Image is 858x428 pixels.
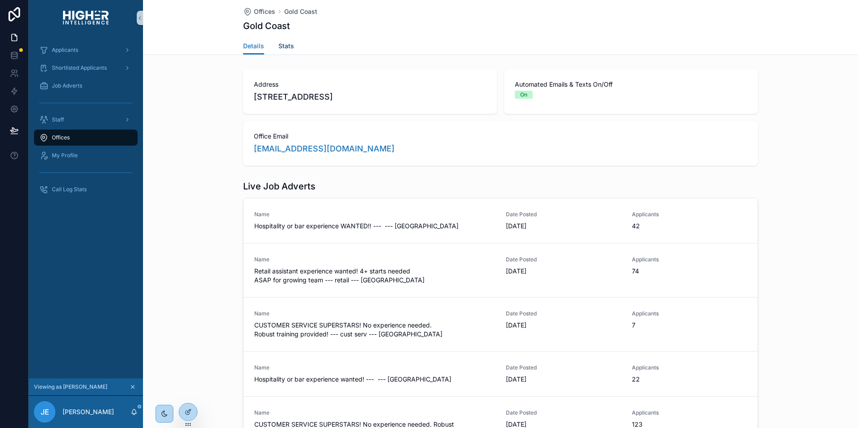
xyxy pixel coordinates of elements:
a: Shortlisted Applicants [34,60,138,76]
span: Automated Emails & Texts On/Off [515,80,747,89]
span: CUSTOMER SERVICE SUPERSTARS! No experience needed. Robust training provided! --- cust serv --- [G... [254,321,495,339]
span: Offices [254,7,275,16]
span: Applicants [632,211,747,218]
span: JE [41,407,49,417]
a: Stats [278,38,294,56]
a: Gold Coast [284,7,317,16]
a: NameRetail assistant experience wanted! 4+ starts needed ASAP for growing team --- retail --- [GE... [244,243,757,297]
span: Name [254,256,495,263]
span: Hospitality or bar experience wanted! --- --- [GEOGRAPHIC_DATA] [254,375,495,384]
span: Viewing as [PERSON_NAME] [34,383,107,390]
span: 74 [632,267,747,276]
span: 22 [632,375,747,384]
span: [DATE] [506,222,621,231]
p: [PERSON_NAME] [63,407,114,416]
a: Applicants [34,42,138,58]
span: My Profile [52,152,78,159]
span: [DATE] [506,267,621,276]
span: 7 [632,321,747,330]
span: Date Posted [506,256,621,263]
span: [DATE] [506,375,621,384]
a: Offices [243,7,275,16]
span: Applicants [632,409,747,416]
span: Office Email [254,132,747,141]
span: Date Posted [506,310,621,317]
span: Date Posted [506,364,621,371]
img: App logo [63,11,109,25]
span: Address [254,80,486,89]
a: Call Log Stats [34,181,138,197]
span: Job Adverts [52,82,82,89]
a: NameCUSTOMER SERVICE SUPERSTARS! No experience needed. Robust training provided! --- cust serv --... [244,297,757,351]
div: scrollable content [29,36,143,209]
span: Applicants [632,310,747,317]
span: Name [254,409,495,416]
span: Hospitality or bar experience WANTED!! --- --- [GEOGRAPHIC_DATA] [254,222,495,231]
span: Shortlisted Applicants [52,64,107,71]
span: Applicants [632,256,747,263]
span: Date Posted [506,409,621,416]
a: Offices [34,130,138,146]
span: Name [254,211,495,218]
a: [EMAIL_ADDRESS][DOMAIN_NAME] [254,143,395,155]
span: Name [254,310,495,317]
span: [DATE] [506,321,621,330]
span: Applicants [632,364,747,371]
a: NameHospitality or bar experience wanted! --- --- [GEOGRAPHIC_DATA]Date Posted[DATE]Applicants22 [244,351,757,396]
span: Date Posted [506,211,621,218]
span: [STREET_ADDRESS] [254,91,486,103]
a: NameHospitality or bar experience WANTED!! --- --- [GEOGRAPHIC_DATA]Date Posted[DATE]Applicants42 [244,198,757,243]
a: Job Adverts [34,78,138,94]
span: Retail assistant experience wanted! 4+ starts needed ASAP for growing team --- retail --- [GEOGRA... [254,267,495,285]
span: 42 [632,222,747,231]
div: On [520,91,527,99]
span: Call Log Stats [52,186,87,193]
span: Staff [52,116,64,123]
span: Stats [278,42,294,50]
a: Staff [34,112,138,128]
a: Details [243,38,264,55]
h1: Live Job Adverts [243,180,315,193]
span: Applicants [52,46,78,54]
a: My Profile [34,147,138,164]
span: Offices [52,134,70,141]
span: Name [254,364,495,371]
span: Details [243,42,264,50]
h1: Gold Coast [243,20,290,32]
